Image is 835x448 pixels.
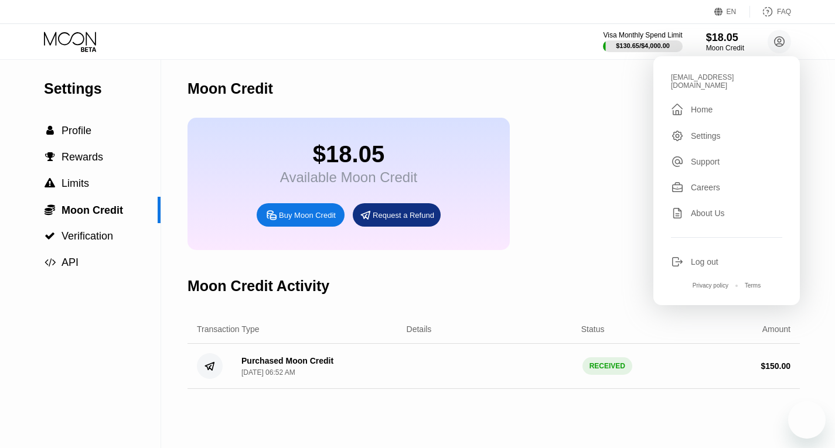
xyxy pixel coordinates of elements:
div: Moon Credit Activity [188,278,329,295]
div: Status [581,324,605,334]
div: $18.05Moon Credit [706,32,744,52]
span: Moon Credit [62,204,123,216]
div:  [44,178,56,189]
div: Careers [691,183,720,192]
div: Available Moon Credit [280,169,417,186]
div: $18.05 [280,141,417,167]
span: Profile [62,125,91,136]
div: Amount [762,324,790,334]
div: EN [727,8,737,16]
div: Moon Credit [188,80,273,97]
div: RECEIVED [582,357,632,375]
span:  [45,231,55,241]
div: $ 150.00 [761,361,790,371]
div: FAQ [777,8,791,16]
div:  [671,102,684,117]
div: Transaction Type [197,324,260,334]
span: Limits [62,177,89,189]
div: Settings [44,80,161,97]
span:  [46,125,54,136]
div: Home [691,105,713,114]
div: Support [691,157,720,166]
span:  [45,152,55,162]
div: Privacy policy [693,282,728,289]
div: Buy Moon Credit [257,203,345,227]
span: Rewards [62,151,103,163]
div: Moon Credit [706,44,744,52]
span: API [62,257,79,268]
div: Visa Monthly Spend Limit [603,31,682,39]
div: Purchased Moon Credit [241,356,333,365]
div: EN [714,6,750,18]
div: About Us [691,208,725,218]
div: Terms [745,282,761,289]
div:  [44,231,56,241]
div: [EMAIL_ADDRESS][DOMAIN_NAME] [671,73,782,90]
div: Careers [671,181,782,194]
div: FAQ [750,6,791,18]
div: Log out [691,257,718,266]
div: $130.65 / $4,000.00 [616,42,670,49]
div:  [44,125,56,136]
span:  [45,204,55,216]
div: Home [671,102,782,117]
span: Verification [62,230,113,242]
div:  [44,152,56,162]
div: Request a Refund [353,203,441,227]
div: Settings [671,129,782,142]
span:  [45,257,56,268]
div: Details [407,324,432,334]
div: Log out [671,255,782,268]
div: Visa Monthly Spend Limit$130.65/$4,000.00 [603,31,682,52]
div: Request a Refund [373,210,434,220]
div:  [44,257,56,268]
span:  [45,178,55,189]
div: Buy Moon Credit [279,210,336,220]
div: $18.05 [706,32,744,44]
div: About Us [671,207,782,220]
div: Support [671,155,782,168]
div: [DATE] 06:52 AM [241,368,295,377]
div:  [44,204,56,216]
iframe: Button to launch messaging window [788,401,826,439]
div: Settings [691,131,721,141]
